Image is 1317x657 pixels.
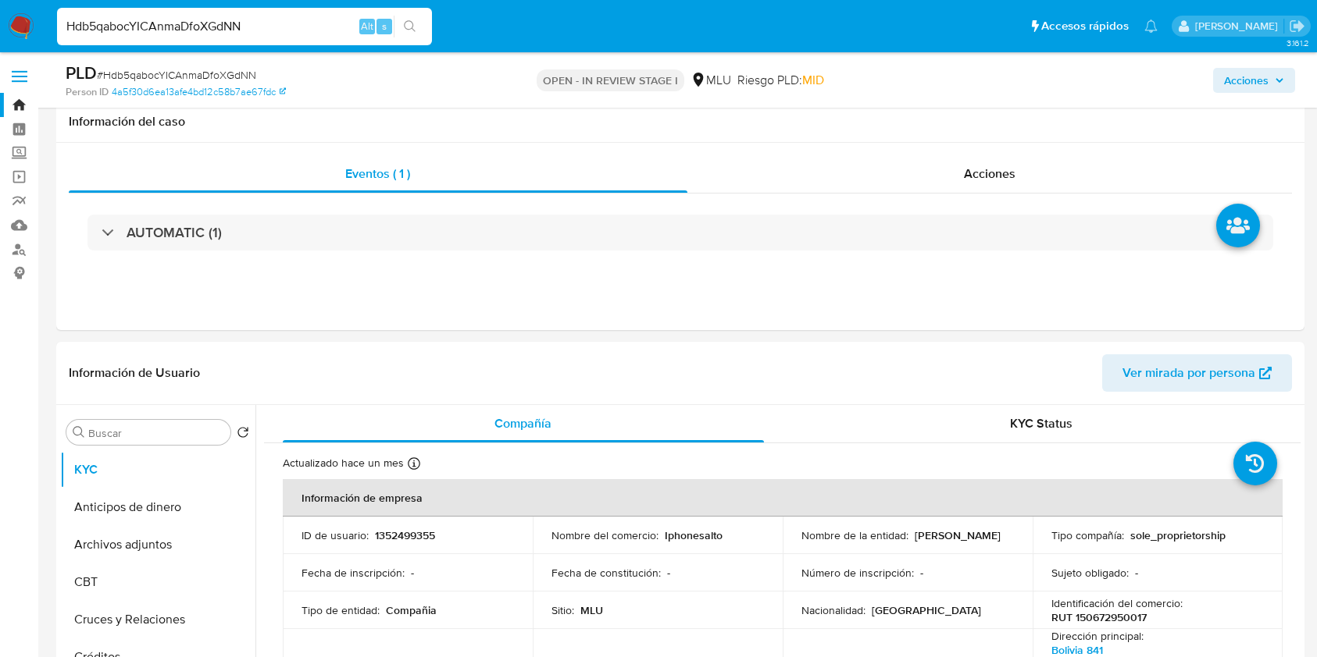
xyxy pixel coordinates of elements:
p: Tipo de entidad : [302,603,380,617]
p: Identificación del comercio : [1051,596,1183,610]
p: Actualizado hace un mes [283,456,404,471]
button: Buscar [73,426,85,439]
div: AUTOMATIC (1) [87,215,1273,250]
p: Tipo compañía : [1051,528,1124,542]
h1: Información del caso [69,114,1292,130]
h1: Información de Usuario [69,365,200,381]
p: [PERSON_NAME] [915,528,1001,542]
span: Eventos ( 1 ) [345,165,410,183]
button: Volver al orden por defecto [237,426,249,443]
p: RUT 150672950017 [1051,610,1147,624]
span: KYC Status [1010,414,1073,432]
p: Dirección principal : [1051,629,1144,643]
button: CBT [60,563,255,601]
input: Buscar [88,426,224,440]
span: Acciones [1224,68,1269,93]
a: Notificaciones [1144,20,1158,33]
p: Sitio : [551,603,574,617]
p: Fecha de constitución : [551,566,661,580]
p: Nacionalidad : [801,603,866,617]
span: s [382,19,387,34]
b: PLD [66,60,97,85]
p: - [411,566,414,580]
p: ximena.felix@mercadolibre.com [1195,19,1283,34]
p: ID de usuario : [302,528,369,542]
span: Ver mirada por persona [1122,354,1255,392]
a: Salir [1289,18,1305,34]
b: Person ID [66,85,109,99]
p: sole_proprietorship [1130,528,1226,542]
p: Fecha de inscripción : [302,566,405,580]
p: OPEN - IN REVIEW STAGE I [537,69,684,91]
p: Nombre del comercio : [551,528,658,542]
span: Riesgo PLD: [737,72,824,89]
p: 1352499355 [375,528,435,542]
span: Acciones [964,165,1015,183]
p: Compañia [386,603,437,617]
h3: AUTOMATIC (1) [127,224,222,241]
p: Sujeto obligado : [1051,566,1129,580]
p: Iphonesalto [665,528,723,542]
button: Acciones [1213,68,1295,93]
p: Número de inscripción : [801,566,914,580]
button: Archivos adjuntos [60,526,255,563]
p: Nombre de la entidad : [801,528,908,542]
div: MLU [691,72,731,89]
button: Ver mirada por persona [1102,354,1292,392]
button: KYC [60,451,255,488]
p: - [667,566,670,580]
p: - [920,566,923,580]
span: Accesos rápidos [1041,18,1129,34]
button: Anticipos de dinero [60,488,255,526]
input: Buscar usuario o caso... [57,16,432,37]
span: # Hdb5qabocYICAnmaDfoXGdNN [97,67,256,83]
span: MID [802,71,824,89]
span: Compañía [494,414,551,432]
p: MLU [580,603,603,617]
th: Información de empresa [283,479,1283,517]
span: Alt [361,19,373,34]
a: 4a5f30d6ea13afe4bd12c58b7ae67fdc [112,85,286,99]
button: search-icon [394,16,426,37]
p: [GEOGRAPHIC_DATA] [872,603,981,617]
button: Cruces y Relaciones [60,601,255,638]
p: - [1135,566,1138,580]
